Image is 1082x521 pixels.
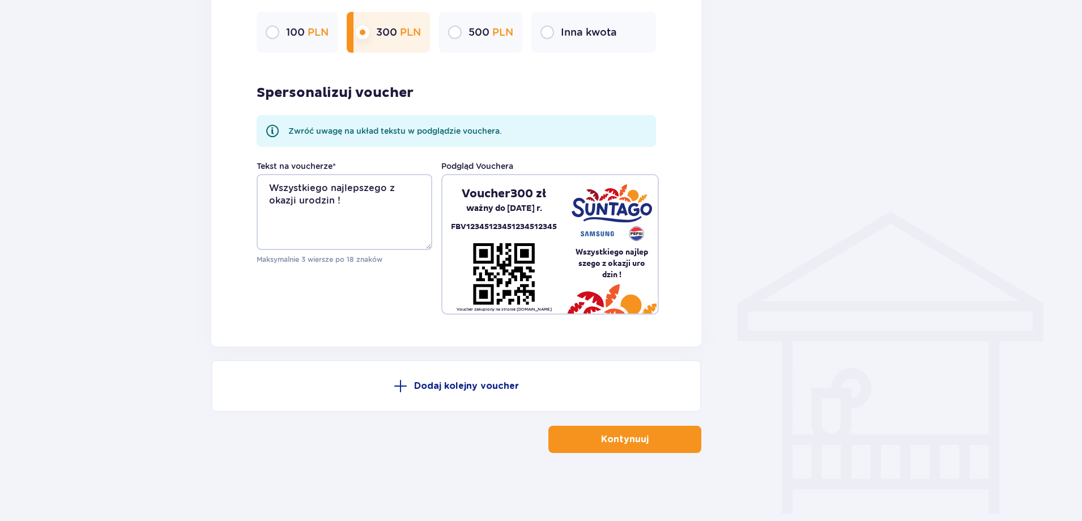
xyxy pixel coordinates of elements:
p: FBV12345123451234512345 [451,221,557,234]
p: Kontynuuj [601,433,649,446]
p: 300 [376,26,421,39]
span: PLN [492,26,513,38]
img: Suntago - Samsung - Pepsi [572,184,652,241]
p: ważny do [DATE] r. [466,201,542,216]
p: Voucher zakupiony na stronie [DOMAIN_NAME] [457,307,552,312]
p: Zwróć uwagę na układ tekstu w podglądzie vouchera. [288,125,502,137]
span: PLN [308,26,329,38]
p: Inna kwota [561,26,617,39]
button: Kontynuuj [548,426,701,453]
p: Voucher 300 zł [462,187,546,201]
span: PLN [400,26,421,38]
p: Spersonalizuj voucher [257,84,414,101]
button: Dodaj kolejny voucher [211,360,701,412]
pre: Wszystkiego najlep szego z okazji uro dzin ! [565,246,658,280]
p: Maksymalnie 3 wiersze po 18 znaków [257,255,432,265]
p: Podgląd Vouchera [441,160,513,172]
p: 500 [468,26,513,39]
label: Tekst na voucherze * [257,160,336,172]
textarea: Wszystkiego najlepszego z okazji urodzin ! [257,174,432,250]
p: Dodaj kolejny voucher [414,380,519,392]
p: 100 [286,26,329,39]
